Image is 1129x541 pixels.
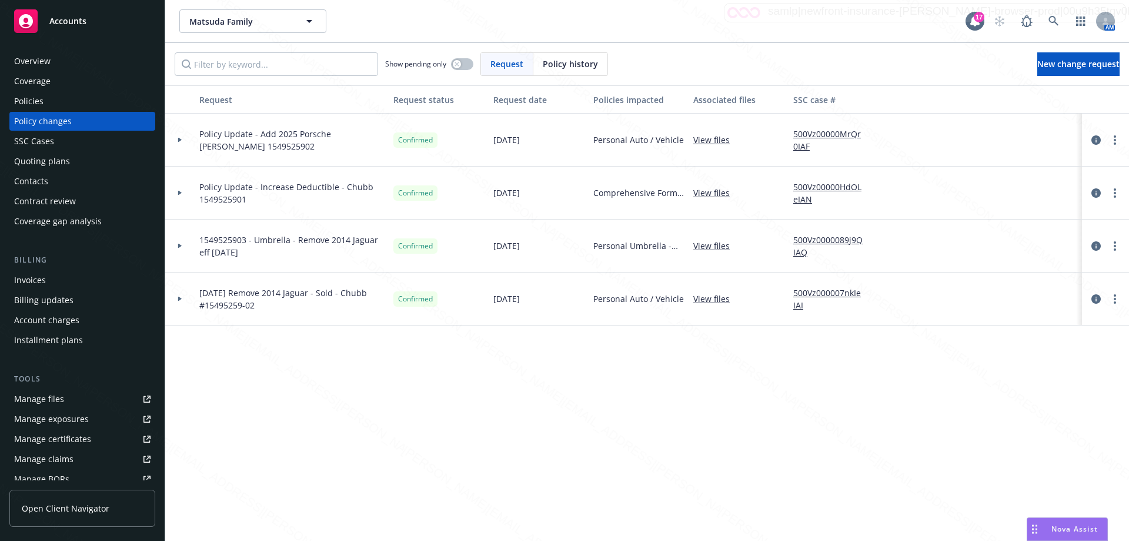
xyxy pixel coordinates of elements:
a: Manage certificates [9,430,155,449]
a: Coverage gap analysis [9,212,155,231]
span: Confirmed [398,188,433,198]
a: Start snowing [988,9,1011,33]
a: Policies [9,92,155,111]
a: Contract review [9,192,155,211]
a: more [1108,186,1122,200]
div: Toggle Row Expanded [165,220,195,273]
span: Open Client Navigator [22,502,109,515]
div: Request status [393,94,484,106]
span: Comprehensive Form Homeowners (HO-5) - 20 [GEOGRAPHIC_DATA] [593,187,684,199]
a: Manage exposures [9,410,155,429]
div: Policies [14,92,44,111]
div: Installment plans [14,331,83,350]
a: more [1108,239,1122,253]
div: Policies impacted [593,94,684,106]
div: Billing updates [14,291,74,310]
a: circleInformation [1089,239,1103,253]
a: circleInformation [1089,133,1103,147]
div: Quoting plans [14,152,70,171]
button: Request [195,85,389,114]
span: Show pending only [385,59,446,69]
div: Billing [9,254,155,266]
span: [DATE] [493,134,520,146]
button: Nova Assist [1027,517,1108,541]
a: circleInformation [1089,186,1103,200]
span: Personal Auto / Vehicle [593,293,684,305]
div: Policy changes [14,112,72,131]
div: Toggle Row Expanded [165,167,195,220]
a: 500Vz000007nkIeIAI [793,287,872,311]
span: Nova Assist [1051,524,1098,534]
div: Manage BORs [14,470,69,489]
div: Account charges [14,311,79,330]
a: View files [693,240,739,252]
span: [DATE] Remove 2014 Jaguar - Sold - Chubb #15495259-02 [199,287,384,311]
div: Manage files [14,390,64,409]
a: Report a Bug [1015,9,1038,33]
a: Billing updates [9,291,155,310]
span: Request [490,58,523,70]
a: Account charges [9,311,155,330]
span: [DATE] [493,293,520,305]
div: SSC case # [793,94,872,106]
button: Request date [489,85,589,114]
span: Personal Auto / Vehicle [593,134,684,146]
span: [DATE] [493,187,520,199]
button: Associated files [689,85,789,114]
span: Personal Umbrella - $5,000,000 Limit [593,240,684,252]
input: Filter by keyword... [175,52,378,76]
a: Overview [9,52,155,71]
div: Request [199,94,384,106]
a: Policy changes [9,112,155,131]
a: SSC Cases [9,132,155,151]
div: Coverage gap analysis [14,212,102,231]
a: View files [693,187,739,199]
a: 500Vz0000089j9QIAQ [793,234,872,258]
a: circleInformation [1089,292,1103,306]
span: Policy Update - Increase Deductible - Chubb 1549525901 [199,181,384,205]
div: Contacts [14,172,48,191]
div: Manage certificates [14,430,91,449]
span: Confirmed [398,241,433,251]
div: Manage exposures [14,410,89,429]
a: Switch app [1069,9,1093,33]
a: Manage BORs [9,470,155,489]
span: Confirmed [398,294,433,304]
a: Coverage [9,72,155,91]
span: 1549525903 - Umbrella - Remove 2014 Jaguar eff [DATE] [199,234,384,258]
a: View files [693,134,739,146]
a: 500Vz00000HdOLeIAN [793,181,872,205]
div: Toggle Row Expanded [165,114,195,167]
a: Invoices [9,271,155,290]
div: Associated files [693,94,784,106]
span: Policy Update - Add 2025 Porsche [PERSON_NAME] 1549525902 [199,128,384,152]
div: Manage claims [14,450,74,469]
div: 17 [974,12,984,22]
a: Search [1042,9,1065,33]
a: Manage files [9,390,155,409]
a: more [1108,292,1122,306]
a: Accounts [9,5,155,38]
a: New change request [1037,52,1120,76]
a: Contacts [9,172,155,191]
div: SSC Cases [14,132,54,151]
a: Manage claims [9,450,155,469]
div: Contract review [14,192,76,211]
a: View files [693,293,739,305]
span: Policy history [543,58,598,70]
a: Installment plans [9,331,155,350]
span: [DATE] [493,240,520,252]
div: Invoices [14,271,46,290]
div: Drag to move [1027,518,1042,540]
button: SSC case # [789,85,877,114]
div: Tools [9,373,155,385]
span: Matsuda Family [189,15,291,28]
span: Accounts [49,16,86,26]
a: 500Vz00000MrQr0IAF [793,128,872,152]
div: Coverage [14,72,51,91]
div: Request date [493,94,584,106]
a: more [1108,133,1122,147]
div: Toggle Row Expanded [165,273,195,326]
span: New change request [1037,58,1120,69]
